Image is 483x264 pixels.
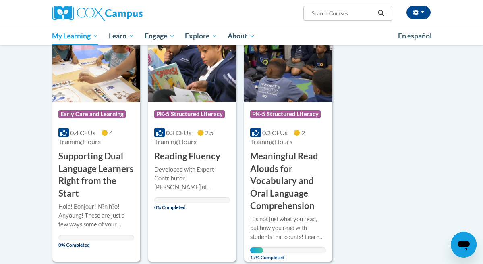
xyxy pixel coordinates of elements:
[58,202,134,229] div: Hola! Bonjour! N?n h?o! Anyoung! These are just a few ways some of your learners may say ""hello....
[166,129,191,136] span: 0.3 CEUs
[145,31,175,41] span: Engage
[154,150,220,163] h3: Reading Fluency
[222,27,260,45] a: About
[148,20,236,102] img: Course Logo
[250,215,326,241] div: Itʹs not just what you read, but how you read with students that counts! Learn how you can make y...
[52,6,170,21] a: Cox Campus
[375,8,387,18] button: Search
[58,150,134,200] h3: Supporting Dual Language Learners Right from the Start
[398,31,432,40] span: En español
[52,6,143,21] img: Cox Campus
[154,165,230,192] div: Developed with Expert Contributor, [PERSON_NAME] of [GEOGRAPHIC_DATA][US_STATE], [GEOGRAPHIC_DATA...
[109,31,134,41] span: Learn
[244,20,332,262] a: Course LogoPK-5 Structured Literacy0.2 CEUs2 Training Hours Meaningful Read Alouds for Vocabulary...
[58,110,126,118] span: Early Care and Learning
[52,20,140,102] img: Course Logo
[262,129,288,136] span: 0.2 CEUs
[250,247,263,260] span: 17% Completed
[180,27,222,45] a: Explore
[70,129,95,136] span: 0.4 CEUs
[393,27,437,44] a: En español
[46,27,437,45] div: Main menu
[47,27,104,45] a: My Learning
[154,129,214,145] span: 2.5 Training Hours
[185,31,217,41] span: Explore
[58,129,113,145] span: 4 Training Hours
[104,27,139,45] a: Learn
[406,6,431,19] button: Account Settings
[52,31,98,41] span: My Learning
[250,150,326,212] h3: Meaningful Read Alouds for Vocabulary and Oral Language Comprehension
[52,20,140,262] a: Course LogoEarly Care and Learning0.4 CEUs4 Training Hours Supporting Dual Language Learners Righ...
[154,110,225,118] span: PK-5 Structured Literacy
[139,27,180,45] a: Engage
[250,110,321,118] span: PK-5 Structured Literacy
[451,232,477,258] iframe: Button to launch messaging window
[250,247,263,253] div: Your progress
[250,129,305,145] span: 2 Training Hours
[311,8,375,18] input: Search Courses
[244,20,332,102] img: Course Logo
[228,31,255,41] span: About
[148,20,236,262] a: Course LogoPK-5 Structured Literacy0.3 CEUs2.5 Training Hours Reading FluencyDeveloped with Exper...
